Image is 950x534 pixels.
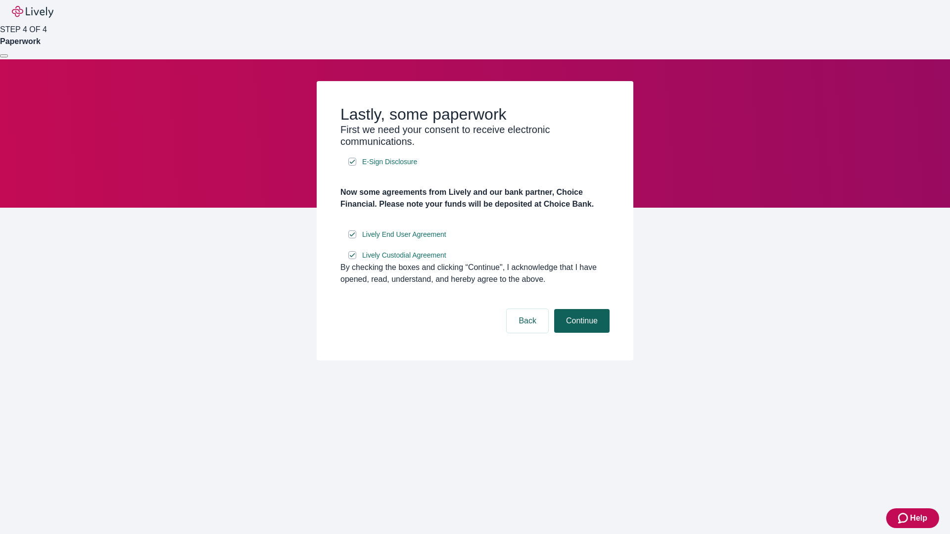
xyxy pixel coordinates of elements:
button: Back [507,309,548,333]
span: E-Sign Disclosure [362,157,417,167]
h3: First we need your consent to receive electronic communications. [340,124,610,147]
a: e-sign disclosure document [360,156,419,168]
span: Help [910,512,927,524]
a: e-sign disclosure document [360,249,448,262]
h4: Now some agreements from Lively and our bank partner, Choice Financial. Please note your funds wi... [340,186,610,210]
span: Lively Custodial Agreement [362,250,446,261]
svg: Zendesk support icon [898,512,910,524]
div: By checking the boxes and clicking “Continue", I acknowledge that I have opened, read, understand... [340,262,610,285]
span: Lively End User Agreement [362,229,446,240]
h2: Lastly, some paperwork [340,105,610,124]
a: e-sign disclosure document [360,228,448,241]
img: Lively [12,6,53,18]
button: Continue [554,309,610,333]
button: Zendesk support iconHelp [886,508,939,528]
